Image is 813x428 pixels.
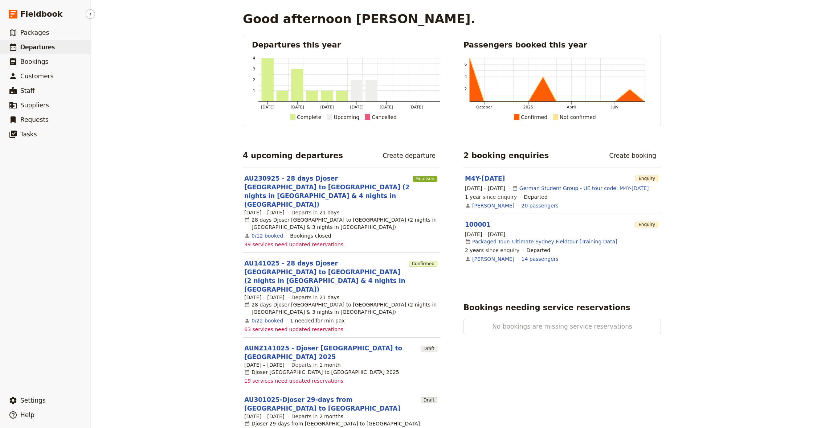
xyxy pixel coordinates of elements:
a: German Student Group - UE tour code: M4Y-[DATE] [519,185,649,192]
tspan: [DATE] [350,105,363,110]
span: Settings [20,397,46,404]
span: 21 days [319,210,339,215]
tspan: 3 [253,67,256,71]
h2: Bookings needing service reservations [463,302,630,313]
div: Upcoming [334,113,359,122]
span: Enquiry [636,176,658,181]
div: Djoser [GEOGRAPHIC_DATA] to [GEOGRAPHIC_DATA] 2025 [244,369,399,376]
span: Requests [20,116,49,123]
div: 1 needed for min pax [290,317,345,324]
span: [DATE] – [DATE] [244,413,285,420]
h2: Passengers booked this year [463,40,652,50]
tspan: 6 [465,62,467,67]
a: [PERSON_NAME] [472,255,514,263]
a: [PERSON_NAME] [472,202,514,209]
tspan: [DATE] [291,105,304,110]
span: Packages [20,29,49,36]
span: 2 years [465,247,484,253]
span: [DATE] – [DATE] [244,361,285,369]
span: Suppliers [20,102,49,109]
a: 100001 [465,221,491,228]
h1: Good afternoon [PERSON_NAME]. [243,12,475,26]
tspan: 2 [465,87,467,91]
span: since enquiry [465,247,519,254]
span: Staff [20,87,35,94]
span: Tasks [20,131,37,138]
span: 2 months [319,413,343,419]
span: Enquiry [636,222,658,227]
a: Packaged Tour: Ultimate Sydney Fieldtour [Training Data] [472,238,617,245]
span: [DATE] – [DATE] [244,294,285,301]
div: 28 days Djoser [GEOGRAPHIC_DATA] to [GEOGRAPHIC_DATA] (2 nights in [GEOGRAPHIC_DATA] & 3 nights i... [244,301,439,316]
span: Draft [421,346,437,351]
span: Departs in [291,361,341,369]
span: Draft [421,397,437,403]
span: 63 services need updated reservations [244,326,343,333]
tspan: 2 [253,78,256,82]
span: Bookings [20,58,48,65]
span: 39 services need updated reservations [244,241,343,248]
h2: Departures this year [252,40,440,50]
span: [DATE] – [DATE] [465,231,505,238]
span: Departs in [291,209,339,216]
span: 21 days [319,295,339,300]
tspan: [DATE] [320,105,334,110]
div: Departed [524,193,548,201]
tspan: July [611,105,618,110]
span: [DATE] – [DATE] [465,185,505,192]
span: 1 month [319,362,341,368]
tspan: April [567,105,576,110]
a: AU141025 - 28 days Djoser [GEOGRAPHIC_DATA] to [GEOGRAPHIC_DATA] (2 nights in [GEOGRAPHIC_DATA] &... [244,259,406,294]
button: Hide menu [86,9,95,19]
tspan: October [476,105,492,110]
h2: 4 upcoming departures [243,150,343,161]
tspan: [DATE] [409,105,423,110]
span: Departures [20,44,55,51]
div: 28 days Djoser [GEOGRAPHIC_DATA] to [GEOGRAPHIC_DATA] (2 nights in [GEOGRAPHIC_DATA] & 3 nights i... [244,216,439,231]
div: Cancelled [372,113,397,122]
div: Departed [527,247,551,254]
a: View the passengers for this booking [522,255,559,263]
span: [DATE] – [DATE] [244,209,285,216]
a: View the bookings for this departure [252,317,283,324]
div: Not confirmed [560,113,596,122]
a: View the bookings for this departure [252,232,283,239]
div: Djoser 29-days from [GEOGRAPHIC_DATA] to [GEOGRAPHIC_DATA] [244,420,420,427]
a: AU230925 - 28 days Djoser [GEOGRAPHIC_DATA] to [GEOGRAPHIC_DATA] (2 nights in [GEOGRAPHIC_DATA] &... [244,174,410,209]
span: since enquiry [465,193,517,201]
tspan: 4 [465,74,467,79]
a: M4Y-[DATE] [465,175,505,182]
tspan: 1 [253,89,256,93]
div: Complete [297,113,321,122]
span: 19 services need updated reservations [244,377,343,384]
div: Bookings closed [290,232,331,239]
span: Fieldbook [20,9,62,20]
span: Confirmed [409,261,437,267]
a: Create booking [604,149,661,162]
div: Confirmed [521,113,547,122]
tspan: 4 [253,56,256,61]
a: AUNZ141025 - Djoser [GEOGRAPHIC_DATA] to [GEOGRAPHIC_DATA] 2025 [244,344,418,361]
tspan: 2025 [523,105,533,110]
span: 1 year [465,194,481,200]
h2: 2 booking enquiries [463,150,549,161]
span: Departs in [291,294,339,301]
span: Finalised [413,176,437,182]
tspan: [DATE] [380,105,393,110]
span: No bookings are missing service reservations [487,322,637,331]
tspan: [DATE] [261,105,274,110]
a: Create departure [378,149,440,162]
span: Help [20,411,34,419]
span: Customers [20,73,53,80]
a: View the passengers for this booking [522,202,559,209]
span: Departs in [291,413,343,420]
a: AU301025-Djoser 29-days from [GEOGRAPHIC_DATA] to [GEOGRAPHIC_DATA] [244,395,418,413]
